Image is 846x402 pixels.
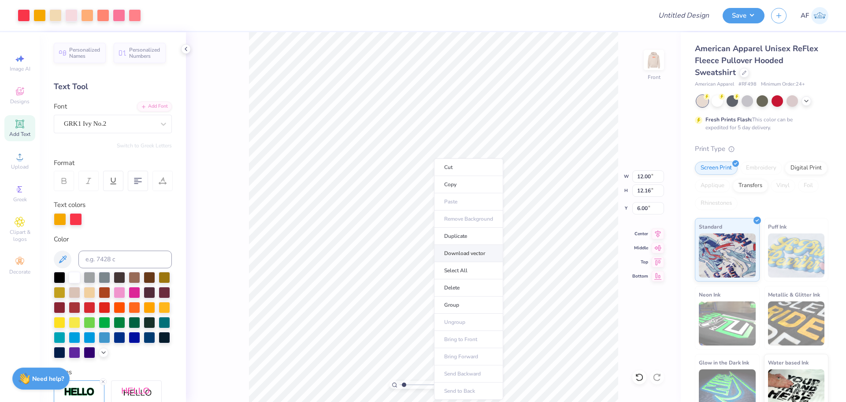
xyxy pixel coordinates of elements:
div: Format [54,158,173,168]
span: Middle [632,245,648,251]
li: Copy [434,176,503,193]
div: Print Type [695,144,828,154]
span: Upload [11,163,29,170]
div: Styles [54,367,172,377]
div: Add Font [137,101,172,112]
img: Puff Ink [768,233,825,278]
span: Glow in the Dark Ink [699,358,749,367]
img: Neon Ink [699,301,756,346]
span: Greek [13,196,27,203]
div: Foil [798,179,819,192]
li: Cut [434,158,503,176]
li: Group [434,297,503,314]
strong: Need help? [32,375,64,383]
img: Ana Francesca Bustamante [811,7,828,24]
span: Bottom [632,273,648,279]
img: Standard [699,233,756,278]
img: Metallic & Glitter Ink [768,301,825,346]
span: Water based Ink [768,358,809,367]
span: Neon Ink [699,290,720,299]
button: Switch to Greek Letters [117,142,172,149]
div: Digital Print [785,162,827,175]
span: AF [801,11,809,21]
input: Untitled Design [651,7,716,24]
input: e.g. 7428 c [78,251,172,268]
div: Color [54,234,172,244]
li: Delete [434,279,503,297]
label: Text colors [54,200,85,210]
div: Embroidery [740,162,782,175]
a: AF [801,7,828,24]
div: Vinyl [771,179,795,192]
div: Front [648,73,660,81]
span: American Apparel Unisex ReFlex Fleece Pullover Hooded Sweatshirt [695,43,818,78]
span: # RF498 [738,81,757,88]
div: Applique [695,179,730,192]
label: Font [54,101,67,112]
span: Image AI [10,65,30,72]
span: Center [632,231,648,237]
span: Add Text [9,131,30,138]
img: Shadow [121,387,152,398]
span: Clipart & logos [4,229,35,243]
button: Save [723,8,764,23]
li: Duplicate [434,228,503,245]
li: Download vector [434,245,503,262]
strong: Fresh Prints Flash: [705,116,752,123]
div: Screen Print [695,162,738,175]
img: Front [645,51,663,69]
span: Personalized Numbers [129,47,160,59]
span: Decorate [9,268,30,275]
span: Standard [699,222,722,231]
div: Transfers [733,179,768,192]
div: Text Tool [54,81,172,93]
li: Select All [434,262,503,279]
img: Stroke [64,387,95,397]
span: Metallic & Glitter Ink [768,290,820,299]
span: Minimum Order: 24 + [761,81,805,88]
span: Designs [10,98,30,105]
span: American Apparel [695,81,734,88]
span: Top [632,259,648,265]
div: Rhinestones [695,197,738,210]
span: Personalized Names [69,47,100,59]
span: Puff Ink [768,222,787,231]
div: This color can be expedited for 5 day delivery. [705,116,814,131]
